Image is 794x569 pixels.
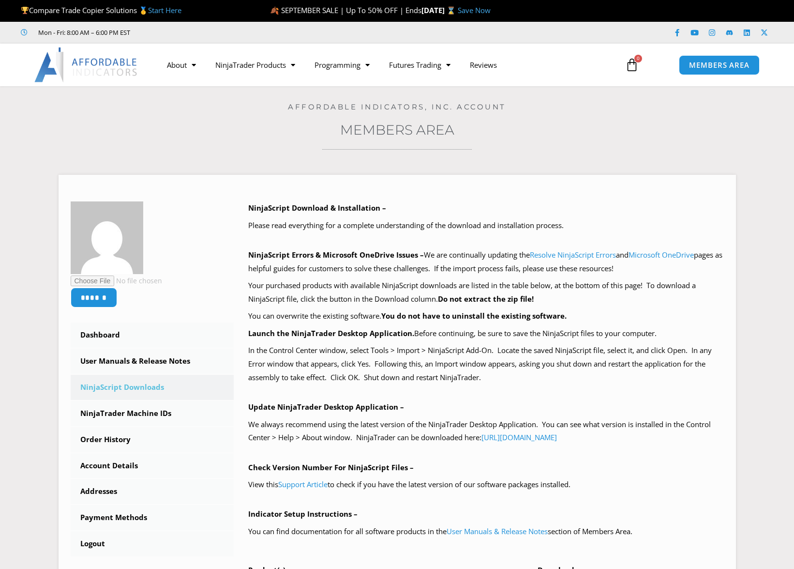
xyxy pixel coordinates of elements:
[305,54,379,76] a: Programming
[248,279,724,306] p: Your purchased products with available NinjaScript downloads are listed in the table below, at th...
[71,201,143,274] img: e01a3ec23a8ac0054db333f359395178c9d716d4f8c14eb93a1f1601815fbc1d
[611,51,653,79] a: 0
[206,54,305,76] a: NinjaTrader Products
[248,250,424,260] b: NinjaScript Errors & Microsoft OneDrive Issues –
[248,478,724,492] p: View this to check if you have the latest version of our software packages installed.
[36,27,130,38] span: Mon - Fri: 8:00 AM – 6:00 PM EST
[71,531,234,556] a: Logout
[379,54,460,76] a: Futures Trading
[248,418,724,445] p: We always recommend using the latest version of the NinjaTrader Desktop Application. You can see ...
[21,5,181,15] span: Compare Trade Copier Solutions 🥇
[421,5,458,15] strong: [DATE] ⌛
[689,62,749,69] span: MEMBERS AREA
[248,203,386,213] b: NinjaScript Download & Installation –
[71,375,234,400] a: NinjaScript Downloads
[157,54,614,76] nav: Menu
[288,102,506,111] a: Affordable Indicators, Inc. Account
[21,7,29,14] img: 🏆
[34,47,138,82] img: LogoAI | Affordable Indicators – NinjaTrader
[634,55,642,62] span: 0
[248,509,358,519] b: Indicator Setup Instructions –
[71,479,234,504] a: Addresses
[438,294,534,304] b: Do not extract the zip file!
[458,5,491,15] a: Save Now
[248,344,724,384] p: In the Control Center window, select Tools > Import > NinjaScript Add-On. Locate the saved NinjaS...
[340,122,454,138] a: Members Area
[248,462,414,472] b: Check Version Number For NinjaScript Files –
[71,401,234,426] a: NinjaTrader Machine IDs
[248,402,404,412] b: Update NinjaTrader Desktop Application –
[248,525,724,538] p: You can find documentation for all software products in the section of Members Area.
[248,248,724,276] p: We are continually updating the and pages as helpful guides for customers to solve these challeng...
[270,5,421,15] span: 🍂 SEPTEMBER SALE | Up To 50% OFF | Ends
[381,311,567,321] b: You do not have to uninstall the existing software.
[447,526,548,536] a: User Manuals & Release Notes
[248,328,414,338] b: Launch the NinjaTrader Desktop Application.
[71,427,234,452] a: Order History
[71,505,234,530] a: Payment Methods
[248,309,724,323] p: You can overwrite the existing software.
[71,349,234,374] a: User Manuals & Release Notes
[71,323,234,348] a: Dashboard
[248,219,724,232] p: Please read everything for a complete understanding of the download and installation process.
[530,250,616,260] a: Resolve NinjaScript Errors
[157,54,206,76] a: About
[629,250,694,260] a: Microsoft OneDrive
[460,54,507,76] a: Reviews
[481,432,557,442] a: [URL][DOMAIN_NAME]
[679,55,760,75] a: MEMBERS AREA
[144,28,289,37] iframe: Customer reviews powered by Trustpilot
[148,5,181,15] a: Start Here
[248,327,724,340] p: Before continuing, be sure to save the NinjaScript files to your computer.
[278,479,328,489] a: Support Article
[71,453,234,478] a: Account Details
[71,323,234,556] nav: Account pages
